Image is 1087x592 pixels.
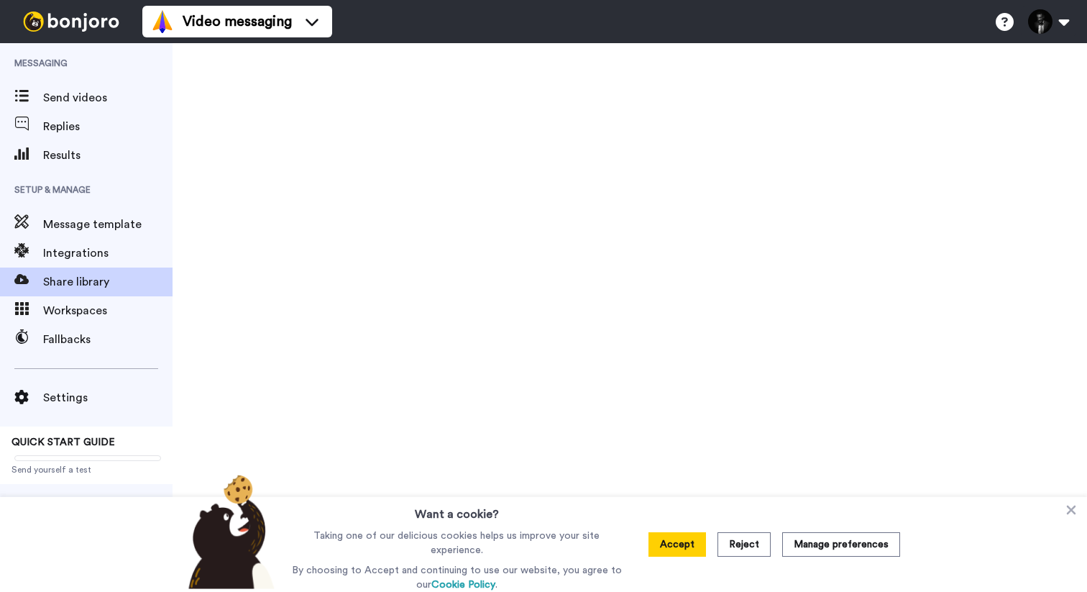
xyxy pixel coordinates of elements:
[782,532,900,557] button: Manage preferences
[43,273,173,291] span: Share library
[17,12,125,32] img: bj-logo-header-white.svg
[183,12,292,32] span: Video messaging
[43,245,173,262] span: Integrations
[43,147,173,164] span: Results
[717,532,771,557] button: Reject
[43,389,173,406] span: Settings
[648,532,706,557] button: Accept
[43,118,173,135] span: Replies
[288,529,625,557] p: Taking one of our delicious cookies helps us improve your site experience.
[43,302,173,319] span: Workspaces
[43,89,173,106] span: Send videos
[12,464,161,475] span: Send yourself a test
[431,580,495,590] a: Cookie Policy
[288,563,625,592] p: By choosing to Accept and continuing to use our website, you agree to our .
[12,437,115,447] span: QUICK START GUIDE
[43,216,173,233] span: Message template
[175,474,282,589] img: bear-with-cookie.png
[151,10,174,33] img: vm-color.svg
[43,331,173,348] span: Fallbacks
[415,497,499,523] h3: Want a cookie?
